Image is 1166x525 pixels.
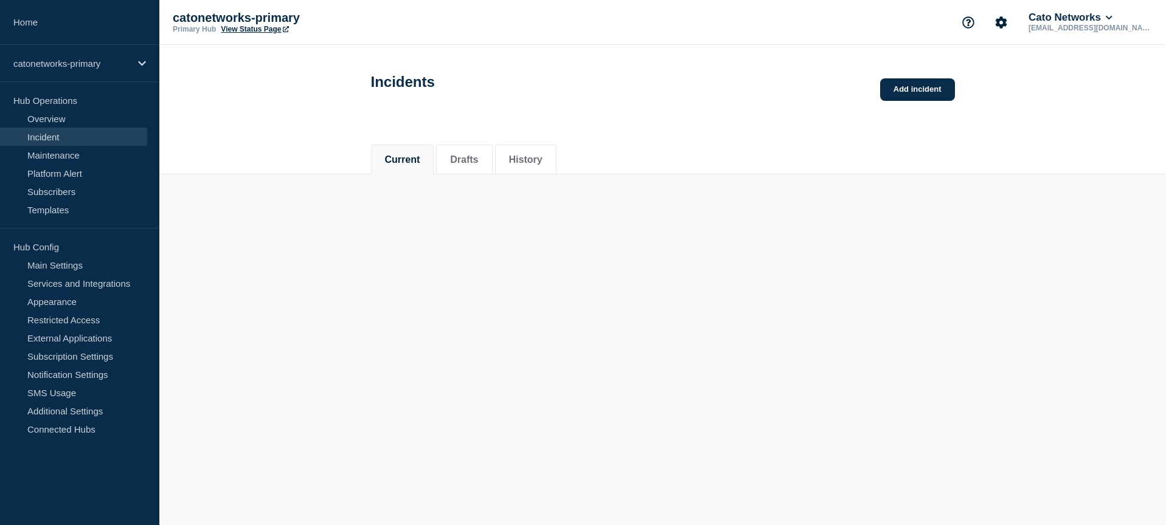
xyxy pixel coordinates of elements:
p: catonetworks-primary [13,58,130,69]
h1: Incidents [371,74,435,91]
button: Account settings [988,10,1014,35]
button: Drafts [450,154,478,165]
p: Primary Hub [173,25,216,33]
a: View Status Page [221,25,288,33]
button: Cato Networks [1026,12,1115,24]
button: Support [956,10,981,35]
button: History [509,154,543,165]
p: [EMAIL_ADDRESS][DOMAIN_NAME] [1026,24,1153,32]
button: Current [385,154,420,165]
a: Add incident [880,78,955,101]
p: catonetworks-primary [173,11,416,25]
